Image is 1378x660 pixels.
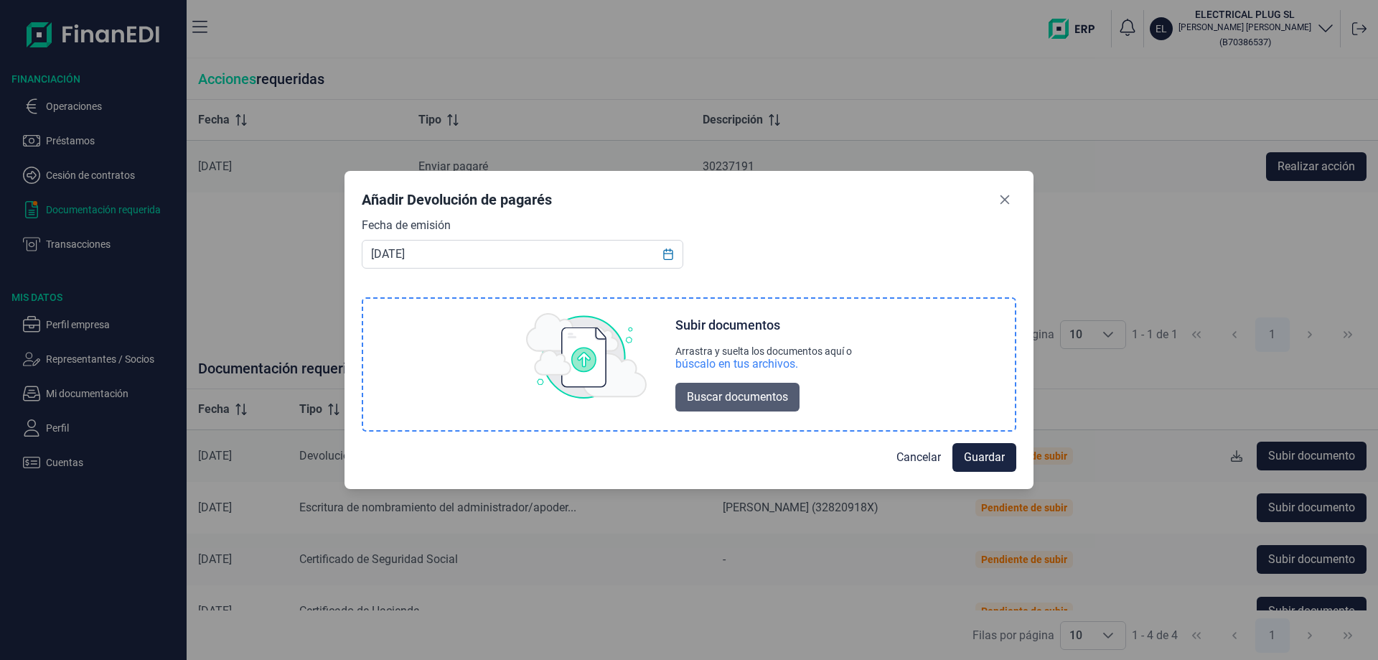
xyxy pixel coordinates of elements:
[964,449,1005,466] span: Guardar
[993,188,1016,211] button: Close
[952,443,1016,472] button: Guardar
[675,357,798,371] div: búscalo en tus archivos.
[675,345,852,357] div: Arrastra y suelta los documentos aquí o
[526,313,647,399] img: upload img
[885,443,952,472] button: Cancelar
[655,241,682,267] button: Choose Date
[362,217,451,234] label: Fecha de emisión
[687,389,788,406] span: Buscar documentos
[675,317,780,334] div: Subir documentos
[362,190,552,210] div: Añadir Devolución de pagarés
[675,357,852,371] div: búscalo en tus archivos.
[675,383,800,412] button: Buscar documentos
[896,449,941,466] span: Cancelar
